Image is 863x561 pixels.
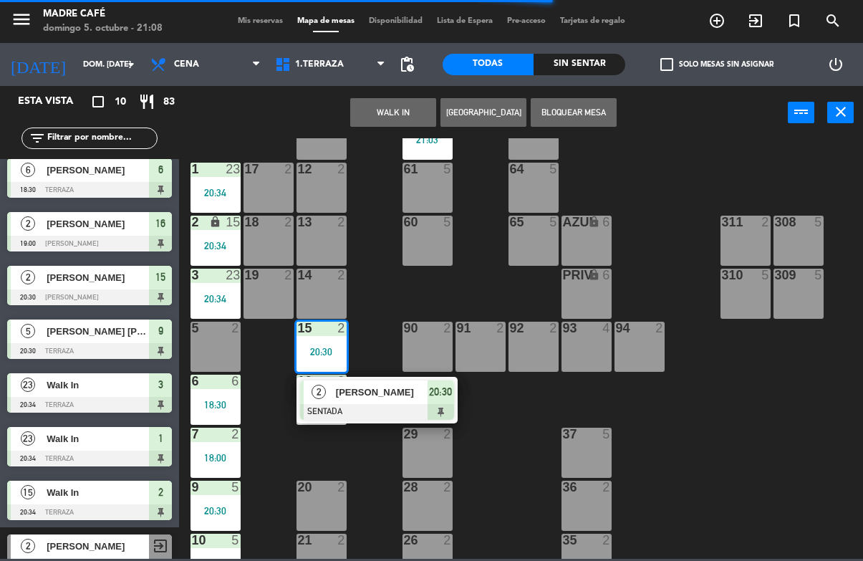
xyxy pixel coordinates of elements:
div: 2 [443,322,452,335]
span: Mis reservas [231,17,290,25]
span: 15 [21,485,35,499]
div: 10 [192,534,193,547]
div: 91 [457,322,458,335]
div: 64 [510,163,511,176]
div: 9 [192,481,193,494]
div: 18:00 [191,453,241,463]
span: 2 [21,539,35,553]
span: WALK IN [736,9,775,33]
span: 9 [158,322,163,340]
span: 83 [163,94,175,110]
button: power_input [788,102,814,123]
span: exit_to_app [152,537,169,555]
div: 2 [761,216,770,229]
div: 36 [563,481,564,494]
div: 1 [192,163,193,176]
i: lock [588,216,600,228]
div: 60 [404,216,405,229]
div: domingo 5. octubre - 21:08 [43,21,163,36]
div: 65 [510,216,511,229]
div: 6 [192,375,193,388]
i: lock [588,269,600,281]
div: 2 [496,322,505,335]
div: 61 [404,163,405,176]
div: Todas [443,54,534,75]
span: Lista de Espera [430,17,500,25]
div: 2 [443,481,452,494]
span: BUSCAR [814,9,852,33]
i: power_settings_new [827,56,844,73]
div: 92 [510,322,511,335]
div: 20:34 [191,294,241,304]
i: crop_square [90,93,107,110]
button: menu [11,9,32,35]
span: 2 [158,484,163,501]
span: 15 [155,269,165,286]
input: Filtrar por nombre... [46,130,157,146]
button: WALK IN [350,98,436,127]
div: AZUL [563,216,564,229]
div: 5 [549,216,558,229]
div: Esta vista [7,93,103,110]
div: 308 [775,216,776,229]
i: turned_in_not [786,12,803,29]
div: 2 [284,269,293,282]
div: 29 [404,428,405,441]
div: 2 [337,322,346,335]
div: 2 [337,269,346,282]
span: 6 [21,163,35,177]
div: 16 [298,375,299,388]
i: add_circle_outline [708,12,725,29]
div: 21:03 [402,135,453,145]
span: Reserva especial [775,9,814,33]
span: Disponibilidad [362,17,430,25]
span: 1 [158,430,163,447]
div: 3 [192,269,193,282]
div: 94 [616,322,617,335]
div: 310 [722,269,723,282]
span: Walk In [47,431,149,446]
div: 93 [563,322,564,335]
div: 15 [226,216,240,229]
div: 2 [231,322,240,335]
div: 2 [602,534,611,547]
div: 311 [722,216,723,229]
span: 16 [155,215,165,232]
div: 20:34 [191,241,241,251]
button: [GEOGRAPHIC_DATA] [440,98,526,127]
i: restaurant [138,93,155,110]
i: filter_list [29,130,46,147]
span: Walk In [47,378,149,393]
span: Walk In [47,485,149,500]
div: PRIV [563,269,564,282]
span: 23 [21,378,35,392]
span: 2 [21,270,35,284]
span: [PERSON_NAME] [47,270,149,285]
i: exit_to_app [747,12,764,29]
div: 2 [337,534,346,547]
div: 12 [298,163,299,176]
div: 20:30 [191,506,241,516]
div: 20:34 [191,188,241,198]
div: 14 [298,269,299,282]
span: 6 [158,161,163,178]
div: 5 [814,216,823,229]
i: close [832,103,849,120]
span: [PERSON_NAME] [PERSON_NAME] [47,324,149,339]
div: 15 [298,322,299,335]
span: check_box_outline_blank [660,58,673,71]
div: 2 [655,322,664,335]
span: [PERSON_NAME] [47,163,149,178]
button: Bloquear Mesa [531,98,617,127]
span: 5 [21,324,35,338]
div: 35 [563,534,564,547]
div: Madre Café [43,7,163,21]
div: 5 [231,534,240,547]
span: 10 [115,94,126,110]
span: [PERSON_NAME] [336,385,428,400]
div: 6 [602,269,611,282]
div: 7 [192,428,193,441]
i: menu [11,9,32,30]
i: lock [209,216,221,228]
label: Solo mesas sin asignar [660,58,773,71]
